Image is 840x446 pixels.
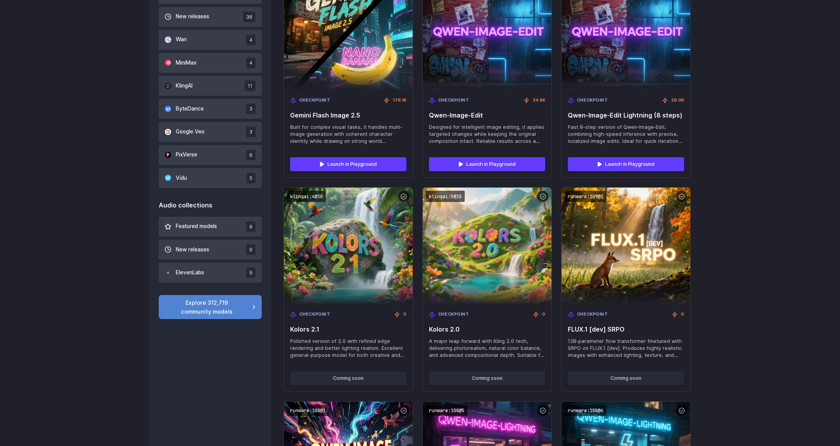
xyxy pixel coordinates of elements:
[176,128,205,136] span: Google Veo
[438,97,469,104] span: Checkpoint
[671,97,684,104] span: 26.0K
[423,188,551,305] img: Kolors 2.0
[287,191,326,202] code: klingai:4@10
[681,311,684,318] span: 0
[299,97,331,104] span: Checkpoint
[429,371,545,385] button: Coming soon
[429,338,545,359] span: A major leap forward with Kling 2.0 tech, delivering photorealism, natural color balance, and adv...
[299,311,331,318] span: Checkpoint
[287,405,329,416] code: runware:108@1
[246,244,255,255] span: 9
[176,59,196,67] span: MiniMax
[568,124,684,145] span: Fast 8-step version of Qwen‑Image‑Edit, combining high-speed inference with precise, localized im...
[568,112,684,119] span: Qwen‑Image‑Edit Lightning (8 steps)
[176,35,187,44] span: Wan
[533,97,545,104] span: 34.8K
[568,371,684,385] button: Coming soon
[159,168,262,188] button: Vidu 5
[429,157,545,171] a: Launch in Playground
[562,188,690,305] img: FLUX.1 [dev] SRPO
[176,105,204,113] span: ByteDance
[290,124,406,145] span: Built for complex visual tasks, it handles multi-image generation with coherent character identit...
[246,58,255,68] span: 4
[176,269,204,277] span: ElevenLabs
[565,405,606,416] code: runware:108@6
[577,97,608,104] span: Checkpoint
[429,124,545,145] span: Designed for intelligent image editing, it applies targeted changes while keeping the original co...
[246,104,255,114] span: 3
[290,371,406,385] button: Coming soon
[426,405,467,416] code: runware:108@5
[246,150,255,160] span: 6
[159,76,262,96] button: KlingAI 11
[284,188,413,305] img: Kolors 2.1
[565,191,606,202] code: runware:109@1
[159,263,262,283] button: ElevenLabs 9
[159,30,262,50] button: Wan 4
[568,157,684,171] a: Launch in Playground
[243,12,255,22] span: 36
[246,126,255,137] span: 3
[176,174,187,183] span: Vidu
[159,53,262,73] button: MiniMax 4
[290,157,406,171] a: Launch in Playground
[159,122,262,142] button: Google Veo 3
[159,99,262,119] button: ByteDance 3
[568,326,684,333] span: FLUX.1 [dev] SRPO
[290,326,406,333] span: Kolors 2.1
[176,151,197,159] span: PixVerse
[438,311,469,318] span: Checkpoint
[159,145,262,165] button: PixVerse 6
[176,222,217,231] span: Featured models
[246,35,255,45] span: 4
[159,200,262,211] div: Audio collections
[176,12,209,21] span: New releases
[393,97,406,104] span: 176.1K
[159,217,262,237] button: Featured models 9
[290,112,406,119] span: Gemini Flash Image 2.5
[246,267,255,278] span: 9
[247,173,255,183] span: 5
[159,240,262,260] button: New releases 9
[246,221,255,232] span: 9
[176,82,192,90] span: KlingAI
[176,246,209,254] span: New releases
[568,338,684,359] span: 12B‑parameter flow transformer finetuned with SRPO on FLUX.1 [dev]. Produces highly realistic ima...
[290,338,406,359] span: Polished version of 2.0 with refined edge rendering and better lighting realism. Excellent genera...
[542,311,545,318] span: 0
[403,311,406,318] span: 0
[429,112,545,119] span: Qwen‑Image‑Edit
[577,311,608,318] span: Checkpoint
[426,191,465,202] code: klingai:5@10
[245,81,255,91] span: 11
[159,7,262,27] button: New releases 36
[429,326,545,333] span: Kolors 2.0
[159,295,262,319] a: Explore 312,719 community models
